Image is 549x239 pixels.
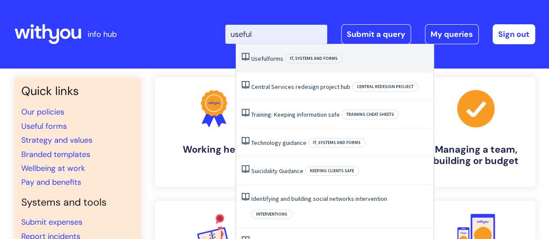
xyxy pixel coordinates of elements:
[225,25,327,44] input: Search
[493,24,535,44] a: Sign out
[341,24,411,44] a: Submit a query
[251,55,268,62] span: Useful
[251,210,292,219] span: Interventions
[21,149,90,160] a: Branded templates
[251,55,283,62] a: Usefulforms
[21,121,67,131] a: Useful forms
[251,111,340,118] a: Training: Keeping information safe
[21,177,81,187] a: Pay and benefits
[251,139,306,147] a: Technology guidance
[425,24,479,44] a: My queries
[21,196,134,209] h4: Systems and tools
[21,217,82,227] a: Submit expenses
[352,82,418,92] span: Central redesign project
[251,195,387,203] a: Identifying and building social networks intervention
[88,27,117,41] p: info hub
[285,54,342,63] span: IT, systems and forms
[155,77,273,187] a: Working here
[251,167,303,175] a: Suicidality Guidance
[308,138,365,147] span: IT, systems and forms
[305,166,359,176] span: Keeping clients safe
[342,110,399,119] span: Training cheat sheets
[424,144,528,167] h4: Managing a team, building or budget
[21,84,134,98] h3: Quick links
[21,135,92,145] a: Strategy and values
[225,24,535,44] div: | -
[162,144,266,155] h4: Working here
[21,163,85,174] a: Wellbeing at work
[251,83,350,91] a: Central Services redesign project hub
[417,77,535,187] a: Managing a team, building or budget
[21,107,64,117] a: Our policies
